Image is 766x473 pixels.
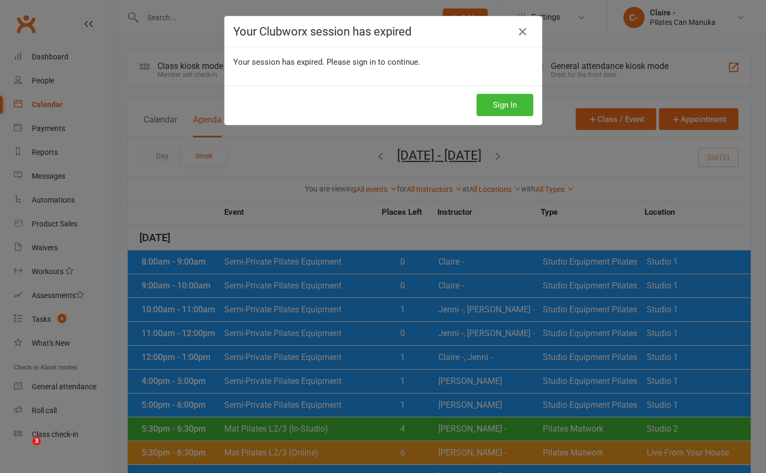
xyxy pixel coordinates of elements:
[32,437,41,445] span: 3
[233,57,420,67] span: Your session has expired. Please sign in to continue.
[233,25,533,38] h4: Your Clubworx session has expired
[477,94,533,116] button: Sign In
[514,23,531,40] a: Close
[11,437,36,462] iframe: Intercom live chat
